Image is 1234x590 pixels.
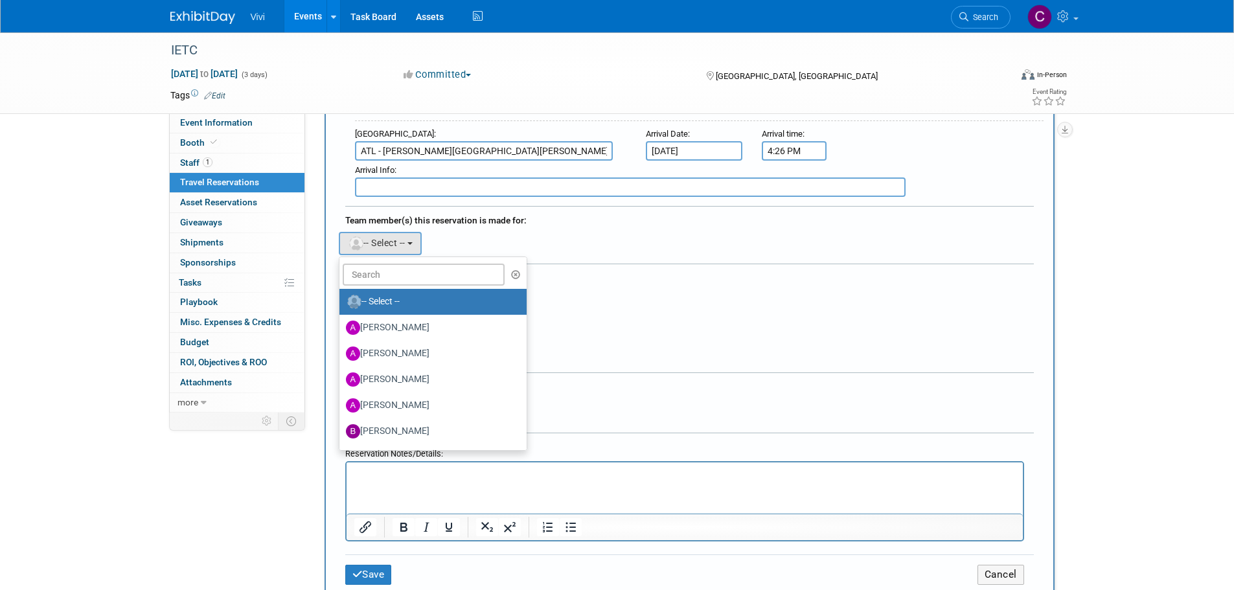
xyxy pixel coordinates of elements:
[180,177,259,187] span: Travel Reservations
[355,165,396,175] small: :
[560,518,582,536] button: Bullet list
[170,293,304,312] a: Playbook
[346,343,514,364] label: [PERSON_NAME]
[476,518,498,536] button: Subscript
[170,333,304,352] a: Budget
[179,277,201,288] span: Tasks
[1027,5,1052,29] img: Cody Wall
[180,157,212,168] span: Staff
[346,372,360,387] img: A.jpg
[346,321,360,335] img: A.jpg
[343,264,505,286] input: Search
[211,139,217,146] i: Booth reservation complete
[346,291,514,312] label: -- Select --
[339,232,422,255] button: -- Select --
[355,129,434,139] span: [GEOGRAPHIC_DATA]
[1031,89,1066,95] div: Event Rating
[1022,69,1034,80] img: Format-Inperson.png
[170,213,304,233] a: Giveaways
[438,518,460,536] button: Underline
[346,421,514,442] label: [PERSON_NAME]
[354,518,376,536] button: Insert/edit link
[177,397,198,407] span: more
[180,117,253,128] span: Event Information
[355,129,436,139] small: :
[1036,70,1067,80] div: In-Person
[170,193,304,212] a: Asset Reservations
[646,129,688,139] span: Arrival Date
[166,39,991,62] div: IETC
[170,353,304,372] a: ROI, Objectives & ROO
[345,209,1034,229] div: Team member(s) this reservation is made for:
[203,157,212,167] span: 1
[345,565,392,585] button: Save
[180,357,267,367] span: ROI, Objectives & ROO
[977,565,1024,585] button: Cancel
[951,6,1011,28] a: Search
[646,129,690,139] small: :
[180,377,232,387] span: Attachments
[346,369,514,390] label: [PERSON_NAME]
[170,133,304,153] a: Booth
[180,297,218,307] span: Playbook
[240,71,268,79] span: (3 days)
[968,12,998,22] span: Search
[278,413,304,429] td: Toggle Event Tabs
[537,518,559,536] button: Numbered list
[180,197,257,207] span: Asset Reservations
[348,238,406,248] span: -- Select --
[180,217,222,227] span: Giveaways
[251,12,265,22] span: Vivi
[180,137,220,148] span: Booth
[170,253,304,273] a: Sponsorships
[180,337,209,347] span: Budget
[762,129,805,139] small: :
[345,442,1024,461] div: Reservation Notes/Details:
[415,518,437,536] button: Italic
[345,270,1034,282] div: Cost:
[346,317,514,338] label: [PERSON_NAME]
[346,346,360,361] img: A.jpg
[170,153,304,173] a: Staff1
[170,273,304,293] a: Tasks
[170,313,304,332] a: Misc. Expenses & Credits
[170,233,304,253] a: Shipments
[393,518,415,536] button: Bold
[346,398,360,413] img: A.jpg
[399,68,476,82] button: Committed
[170,89,225,102] td: Tags
[347,295,361,309] img: Unassigned-User-Icon.png
[170,173,304,192] a: Travel Reservations
[355,165,394,175] span: Arrival Info
[170,113,304,133] a: Event Information
[762,129,803,139] span: Arrival time
[256,413,279,429] td: Personalize Event Tab Strip
[170,68,238,80] span: [DATE] [DATE]
[346,424,360,438] img: B.jpg
[198,69,211,79] span: to
[499,518,521,536] button: Superscript
[346,395,514,416] label: [PERSON_NAME]
[934,67,1068,87] div: Event Format
[346,447,514,468] label: [PERSON_NAME]
[180,237,223,247] span: Shipments
[170,373,304,392] a: Attachments
[204,91,225,100] a: Edit
[180,317,281,327] span: Misc. Expenses & Credits
[170,11,235,24] img: ExhibitDay
[180,257,236,267] span: Sponsorships
[170,393,304,413] a: more
[716,71,878,81] span: [GEOGRAPHIC_DATA], [GEOGRAPHIC_DATA]
[347,462,1023,514] iframe: Rich Text Area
